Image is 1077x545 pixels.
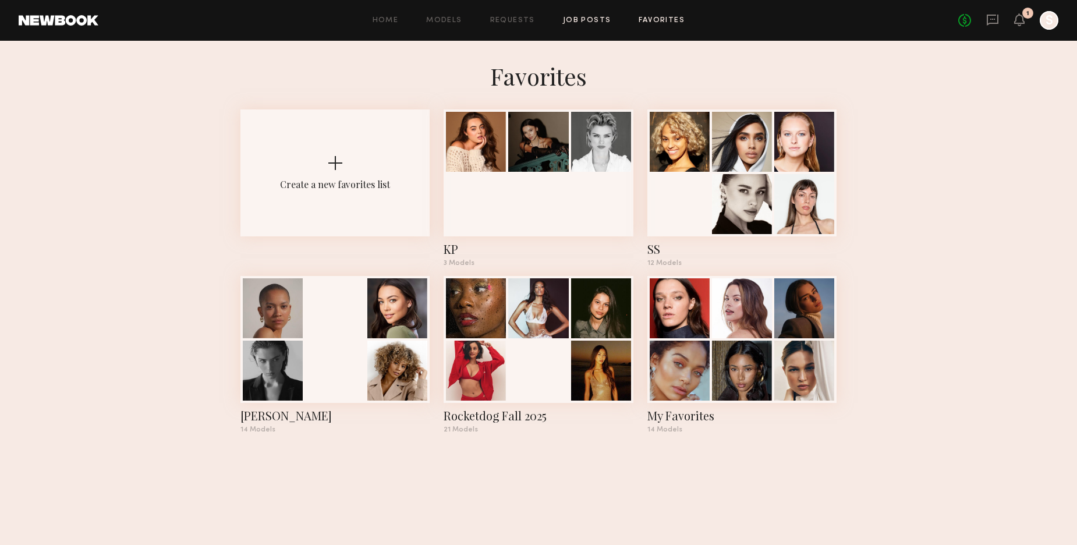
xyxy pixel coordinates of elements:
a: Requests [490,17,535,24]
a: Job Posts [563,17,611,24]
button: Create a new favorites list [240,109,430,276]
a: Favorites [639,17,685,24]
div: SS [647,241,837,257]
a: [PERSON_NAME]14 Models [240,276,430,433]
a: SS12 Models [647,109,837,267]
div: 12 Models [647,260,837,267]
a: Models [426,17,462,24]
div: Kelsi Dagger [240,408,430,424]
div: 1 [1026,10,1029,17]
a: KP3 Models [444,109,633,267]
a: My Favorites14 Models [647,276,837,433]
a: Home [373,17,399,24]
a: S [1040,11,1058,30]
a: Rocketdog Fall 202521 Models [444,276,633,433]
div: My Favorites [647,408,837,424]
div: KP [444,241,633,257]
div: Rocketdog Fall 2025 [444,408,633,424]
div: 21 Models [444,426,633,433]
div: 14 Models [240,426,430,433]
div: Create a new favorites list [280,178,390,190]
div: 14 Models [647,426,837,433]
div: 3 Models [444,260,633,267]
